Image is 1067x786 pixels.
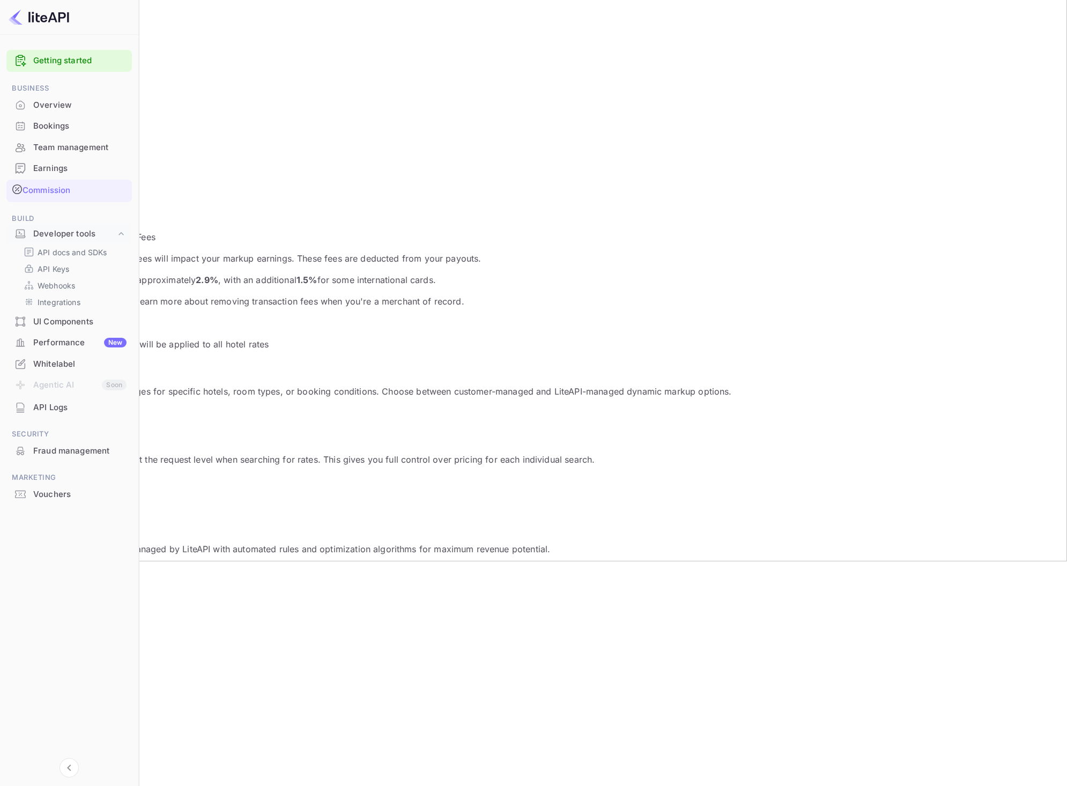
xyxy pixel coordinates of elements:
[6,95,132,115] a: Overview
[6,312,132,331] a: UI Components
[13,102,1054,115] p: $ 110.00
[33,337,127,349] div: Performance
[6,158,132,179] div: Earnings
[6,50,132,72] div: Getting started
[13,338,1054,351] p: 10 % markup will be applied to all hotel rates
[6,441,132,462] div: Fraud management
[19,278,128,293] div: Webhooks
[196,275,218,285] strong: 2.9%
[104,338,127,347] div: New
[6,137,132,158] div: Team management
[60,758,79,777] button: Collapse navigation
[33,488,127,501] div: Vouchers
[33,316,127,328] div: UI Components
[33,55,127,67] a: Getting started
[6,158,132,178] a: Earnings
[6,354,132,374] a: Whitelabel
[19,244,128,260] div: API docs and SDKs
[9,9,69,26] img: LiteAPI logo
[6,225,132,243] div: Developer tools
[33,120,127,132] div: Bookings
[6,332,132,352] a: PerformanceNew
[19,261,128,277] div: API Keys
[13,501,1054,508] h6: LiteAPI-Managed
[13,295,1054,308] p: to learn more about removing transaction fees when you're a merchant of record.
[24,296,123,308] a: Integrations
[6,213,132,225] span: Build
[33,142,127,154] div: Team management
[6,137,132,157] a: Team management
[6,180,132,202] div: Commission
[24,247,123,258] a: API docs and SDKs
[13,589,1054,599] h5: Commission Performance
[13,59,1054,72] p: $ 10.00
[13,411,1054,418] h6: Customer-Managed
[38,296,80,308] p: Integrations
[13,273,1054,286] p: Standard processing fees are approximately , with an additional for some international cards.
[6,180,132,201] a: Commission
[38,263,69,275] p: API Keys
[33,228,116,240] div: Developer tools
[6,428,132,440] span: Security
[33,162,127,175] div: Earnings
[13,16,1054,29] p: $100
[6,95,132,116] div: Overview
[33,99,127,112] div: Overview
[6,116,132,136] a: Bookings
[13,474,1054,487] p: ✓ Available to all customers
[13,252,1054,265] p: Credit/debit card processing fees will impact your markup earnings. These fees are deducted from ...
[6,441,132,461] a: Fraud management
[6,397,132,418] div: API Logs
[6,312,132,332] div: UI Components
[23,184,127,197] div: Commission
[24,263,123,275] a: API Keys
[6,116,132,137] div: Bookings
[6,83,132,94] span: Business
[13,362,1054,373] h5: Dynamic Markup
[13,231,1054,243] p: Credit/Debit Card Processing Fees
[38,247,107,258] p: API docs and SDKs
[297,275,317,285] strong: 1.5%
[33,358,127,370] div: Whitelabel
[6,472,132,484] span: Marketing
[13,453,1054,466] p: Provide markup percentages at the request level when searching for rates. This gives you full con...
[13,316,1054,329] p: i
[6,354,132,375] div: Whitelabel
[33,402,127,414] div: API Logs
[33,445,127,457] div: Fraud management
[6,484,132,505] div: Vouchers
[38,280,75,291] p: Webhooks
[24,280,123,291] a: Webhooks
[13,166,1054,179] p: %
[6,332,132,353] div: PerformanceNew
[13,209,1054,222] p: 💳
[13,385,1054,398] p: Set different markup percentages for specific hotels, room types, or booking conditions. Choose b...
[13,543,1054,555] p: Advanced dynamic markup managed by LiteAPI with automated rules and optimization algorithms for m...
[13,80,1054,93] p: Total Price
[6,397,132,417] a: API Logs
[6,484,132,504] a: Vouchers
[13,123,1054,136] p: Markup Percentage
[19,294,128,310] div: Integrations
[13,38,1054,50] p: Your Gross Commission ( 10 %)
